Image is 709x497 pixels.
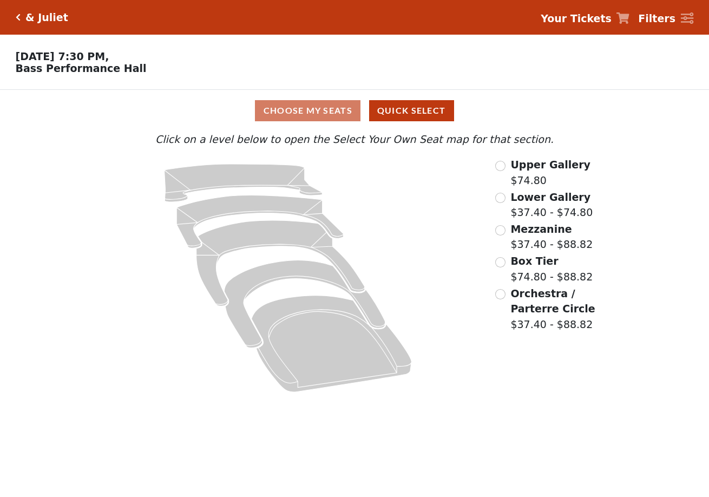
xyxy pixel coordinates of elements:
span: Mezzanine [510,223,572,235]
label: $37.40 - $88.82 [510,286,613,332]
a: Click here to go back to filters [16,14,21,21]
span: Upper Gallery [510,159,590,171]
path: Orchestra / Parterre Circle - Seats Available: 17 [252,296,412,393]
span: Lower Gallery [510,191,590,203]
label: $74.80 [510,157,590,188]
span: Orchestra / Parterre Circle [510,287,595,315]
a: Your Tickets [541,11,629,27]
a: Filters [638,11,693,27]
label: $37.40 - $74.80 [510,189,593,220]
span: Box Tier [510,255,558,267]
p: Click on a level below to open the Select Your Own Seat map for that section. [96,132,613,147]
strong: Your Tickets [541,12,612,24]
path: Upper Gallery - Seats Available: 287 [165,164,323,202]
h5: & Juliet [25,11,68,24]
label: $37.40 - $88.82 [510,221,593,252]
button: Quick Select [369,100,454,121]
strong: Filters [638,12,675,24]
label: $74.80 - $88.82 [510,253,593,284]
